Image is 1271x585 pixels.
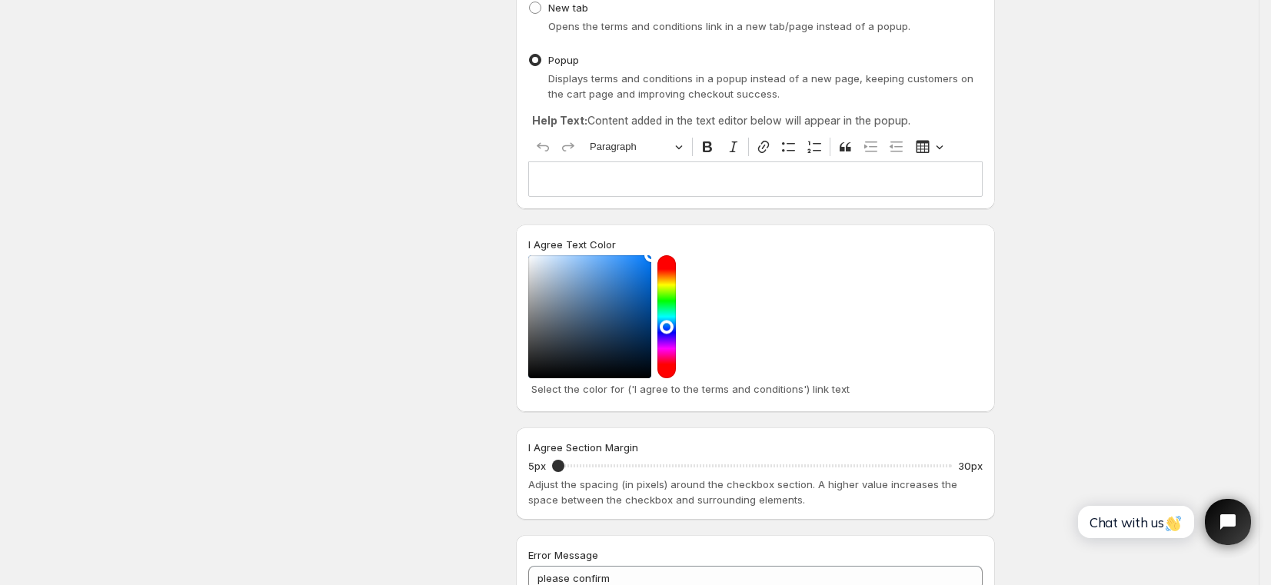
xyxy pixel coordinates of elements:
span: Popup [548,54,579,66]
p: Content added in the text editor below will appear in the popup. [532,113,979,128]
span: I Agree Section Margin [528,441,638,454]
span: Error Message [528,549,598,561]
button: Paragraph, Heading [583,135,689,159]
p: Select the color for ('I agree to the terms and conditions') link text [531,381,980,397]
span: New tab [548,2,588,14]
span: Opens the terms and conditions link in a new tab/page instead of a popup. [548,20,910,32]
p: 5px [528,458,546,474]
span: Displays terms and conditions in a popup instead of a new page, keeping customers on the cart pag... [548,72,973,100]
div: Editor editing area: main. Press ⌥0 for help. [528,161,983,196]
div: Editor toolbar [528,132,983,161]
iframe: Tidio Chat [1061,486,1264,558]
strong: Help Text: [532,114,587,127]
label: I Agree Text Color [528,237,616,252]
span: Adjust the spacing (in pixels) around the checkbox section. A higher value increases the space be... [528,478,957,506]
span: Paragraph [590,138,670,156]
p: 30px [958,458,983,474]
